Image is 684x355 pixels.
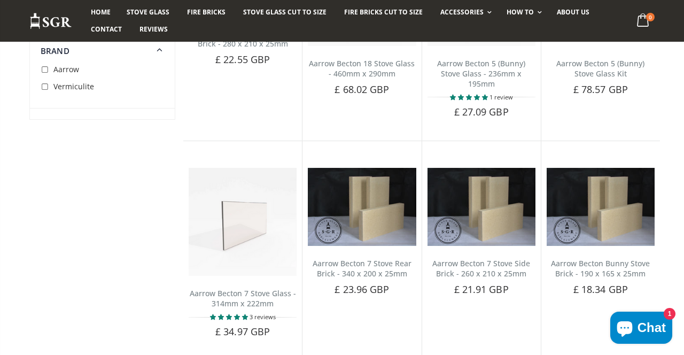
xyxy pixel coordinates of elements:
[235,4,334,21] a: Stove Glass Cut To Size
[633,11,655,32] a: 0
[250,313,276,321] span: 3 reviews
[573,283,628,296] span: £ 18.34 GBP
[215,53,270,66] span: £ 22.55 GBP
[454,105,509,118] span: £ 27.09 GBP
[179,4,234,21] a: Fire Bricks
[91,7,111,17] span: Home
[432,258,530,279] a: Aarrow Becton 7 Stove Side Brick - 260 x 210 x 25mm
[507,7,534,17] span: How To
[607,312,675,346] inbox-online-store-chat: Shopify online store chat
[454,283,509,296] span: £ 21.91 GBP
[210,313,250,321] span: 5.00 stars
[308,168,416,246] img: Aarrow Becton 7 Stove Rear Brick - 340 x 200 x 25mm
[91,25,122,34] span: Contact
[119,4,177,21] a: Stove Glass
[187,7,226,17] span: Fire Bricks
[450,93,489,101] span: 5.00 stars
[190,288,296,308] a: Aarrow Becton 7 Stove Glass - 314mm x 222mm
[547,168,655,246] img: Aarrow Becton Bunny Stove Brick
[83,21,130,38] a: Contact
[499,4,547,21] a: How To
[309,58,415,79] a: Aarrow Becton 18 Stove Glass - 460mm x 290mm
[243,7,326,17] span: Stove Glass Cut To Size
[189,168,297,276] img: Aarrow Becton 7 Stove Glass
[192,28,294,49] a: Aarrow Becton 11 Stove Side Brick - 280 x 210 x 25mm
[549,4,597,21] a: About us
[432,4,497,21] a: Accessories
[127,7,169,17] span: Stove Glass
[489,93,513,101] span: 1 review
[428,168,535,246] img: Aarrow Becton 7 Stove Side Brick
[139,25,168,34] span: Reviews
[344,7,423,17] span: Fire Bricks Cut To Size
[83,4,119,21] a: Home
[646,13,655,21] span: 0
[313,258,411,279] a: Aarrow Becton 7 Stove Rear Brick - 340 x 200 x 25mm
[29,12,72,30] img: Stove Glass Replacement
[440,7,484,17] span: Accessories
[335,283,389,296] span: £ 23.96 GBP
[53,81,94,91] span: Vermiculite
[215,325,270,338] span: £ 34.97 GBP
[557,7,589,17] span: About us
[437,58,525,89] a: Aarrow Becton 5 (Bunny) Stove Glass - 236mm x 195mm
[41,45,69,56] span: Brand
[551,258,650,279] a: Aarrow Becton Bunny Stove Brick - 190 x 165 x 25mm
[131,21,176,38] a: Reviews
[335,83,389,96] span: £ 68.02 GBP
[336,4,431,21] a: Fire Bricks Cut To Size
[573,83,628,96] span: £ 78.57 GBP
[556,58,644,79] a: Aarrow Becton 5 (Bunny) Stove Glass Kit
[53,64,79,74] span: Aarrow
